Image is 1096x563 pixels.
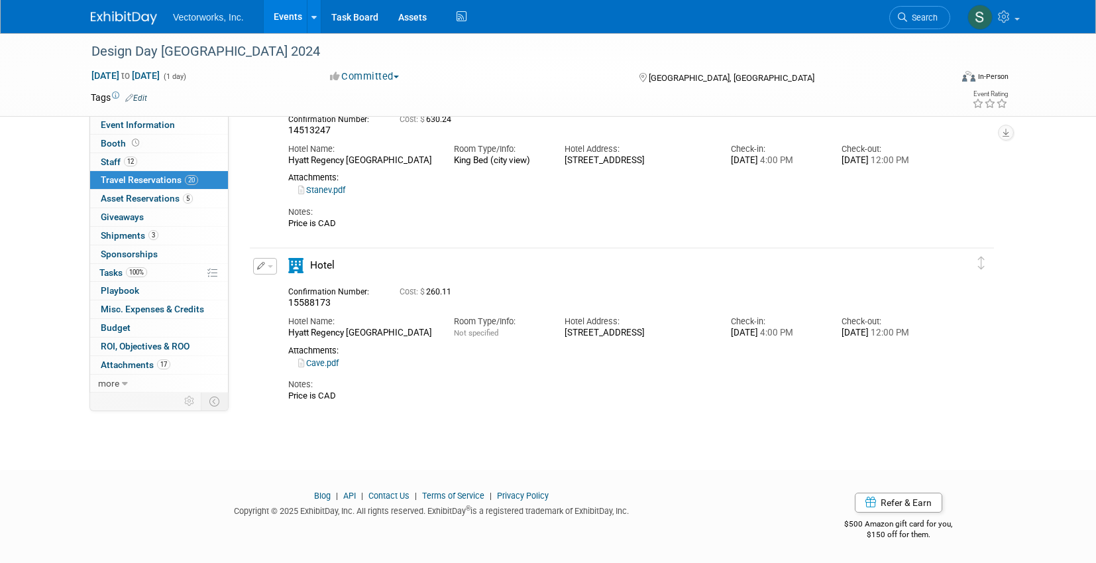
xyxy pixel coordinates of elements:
span: 4:00 PM [758,155,793,165]
div: Hyatt Regency [GEOGRAPHIC_DATA] [288,155,434,166]
a: Misc. Expenses & Credits [90,300,228,318]
span: (1 day) [162,72,186,81]
div: Check-in: [731,143,822,155]
span: Vectorworks, Inc. [173,12,244,23]
a: Event Information [90,116,228,134]
span: 17 [157,359,170,369]
span: Shipments [101,230,158,241]
div: Hotel Name: [288,316,434,328]
a: Staff12 [90,153,228,171]
span: Playbook [101,285,139,296]
span: 630.24 [400,115,457,124]
img: ExhibitDay [91,11,157,25]
a: Search [889,6,950,29]
a: Sponsorships [90,245,228,263]
div: King Bed (city view) [454,155,545,166]
div: [DATE] [731,155,822,166]
a: Asset Reservations5 [90,190,228,208]
a: Blog [314,491,331,501]
a: Contact Us [368,491,410,501]
a: Travel Reservations20 [90,171,228,189]
span: to [119,70,132,81]
div: Check-out: [842,316,932,328]
span: | [358,491,366,501]
span: Misc. Expenses & Credits [101,304,204,314]
a: Tasks100% [90,264,228,282]
div: Hotel Address: [565,143,710,155]
div: Design Day [GEOGRAPHIC_DATA] 2024 [87,40,930,64]
span: 12:00 PM [869,328,909,338]
span: Cost: $ [400,115,426,124]
img: Format-Inperson.png [962,71,975,82]
span: Travel Reservations [101,174,198,185]
span: Attachments [101,359,170,370]
div: Event Format [872,69,1009,89]
a: Booth [90,135,228,153]
div: Confirmation Number: [288,283,380,297]
a: Playbook [90,282,228,300]
a: ROI, Objectives & ROO [90,338,228,355]
div: Event Rating [972,91,1008,97]
span: Search [907,13,938,23]
img: Sarah Angley [967,5,993,30]
div: [DATE] [731,328,822,339]
span: 15588173 [288,297,331,308]
span: Budget [101,322,131,333]
div: Hotel Address: [565,316,710,328]
span: 20 [185,175,198,185]
div: Confirmation Number: [288,111,380,125]
a: Cave.pdf [298,358,339,368]
td: Personalize Event Tab Strip [178,393,201,410]
div: Price is CAD [288,391,932,401]
div: [DATE] [842,328,932,339]
span: Booth [101,138,142,149]
span: 12:00 PM [869,155,909,165]
div: Copyright © 2025 ExhibitDay, Inc. All rights reserved. ExhibitDay is a registered trademark of Ex... [91,502,772,517]
td: Tags [91,91,147,104]
div: Check-out: [842,143,932,155]
span: ROI, Objectives & ROO [101,341,190,351]
a: Shipments3 [90,227,228,245]
span: Asset Reservations [101,193,193,204]
span: more [98,378,119,389]
span: [DATE] [DATE] [91,70,160,82]
div: $500 Amazon gift card for you, [792,510,1006,540]
span: Tasks [99,267,147,278]
div: Attachments: [288,345,932,356]
span: [GEOGRAPHIC_DATA], [GEOGRAPHIC_DATA] [649,73,814,83]
span: 4:00 PM [758,328,793,338]
span: Hotel [310,259,335,271]
a: Attachments17 [90,356,228,374]
a: Stanev.pdf [298,185,345,195]
a: API [343,491,356,501]
div: [DATE] [842,155,932,166]
div: Hyatt Regency [GEOGRAPHIC_DATA] [288,328,434,339]
div: $150 off for them. [792,529,1006,540]
span: Giveaways [101,212,144,222]
span: 5 [183,194,193,204]
div: Notes: [288,379,932,391]
a: more [90,375,228,393]
div: Room Type/Info: [454,316,545,328]
span: 100% [126,267,147,277]
span: Sponsorships [101,249,158,259]
a: Budget [90,319,228,337]
span: 3 [148,230,158,240]
div: In-Person [977,72,1009,82]
div: Room Type/Info: [454,143,545,155]
span: 12 [124,156,137,166]
div: Notes: [288,206,932,218]
span: Cost: $ [400,287,426,296]
i: Hotel [288,258,303,273]
a: Edit [125,94,147,103]
div: [STREET_ADDRESS] [565,328,710,339]
a: Privacy Policy [497,491,549,501]
span: Not specified [454,328,498,338]
div: Attachments: [288,172,932,183]
span: Staff [101,156,137,167]
button: Committed [325,70,404,84]
span: Booth not reserved yet [129,138,142,148]
i: Click and drag to move item [978,257,985,270]
td: Toggle Event Tabs [201,393,229,410]
span: 14513247 [288,125,331,135]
